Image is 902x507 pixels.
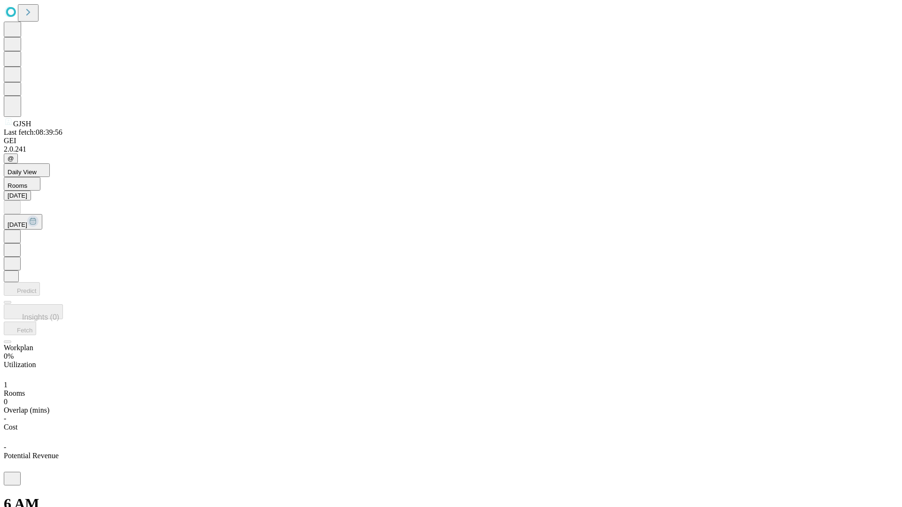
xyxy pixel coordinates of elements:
span: - [4,415,6,422]
span: Last fetch: 08:39:56 [4,128,62,136]
button: Rooms [4,177,40,191]
span: 1 [4,381,8,389]
span: Cost [4,423,17,431]
span: Utilization [4,361,36,369]
span: 0 [4,398,8,406]
span: GJSH [13,120,31,128]
div: GEI [4,137,898,145]
span: Daily View [8,169,37,176]
span: 0% [4,352,14,360]
span: - [4,443,6,451]
button: [DATE] [4,214,42,230]
button: [DATE] [4,191,31,200]
button: Insights (0) [4,304,63,319]
span: Insights (0) [22,313,59,321]
button: @ [4,154,18,163]
span: Potential Revenue [4,452,59,460]
span: Workplan [4,344,33,352]
button: Predict [4,282,40,296]
span: [DATE] [8,221,27,228]
span: Rooms [8,182,27,189]
button: Daily View [4,163,50,177]
div: 2.0.241 [4,145,898,154]
span: @ [8,155,14,162]
span: Rooms [4,389,25,397]
span: Overlap (mins) [4,406,49,414]
button: Fetch [4,322,36,335]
